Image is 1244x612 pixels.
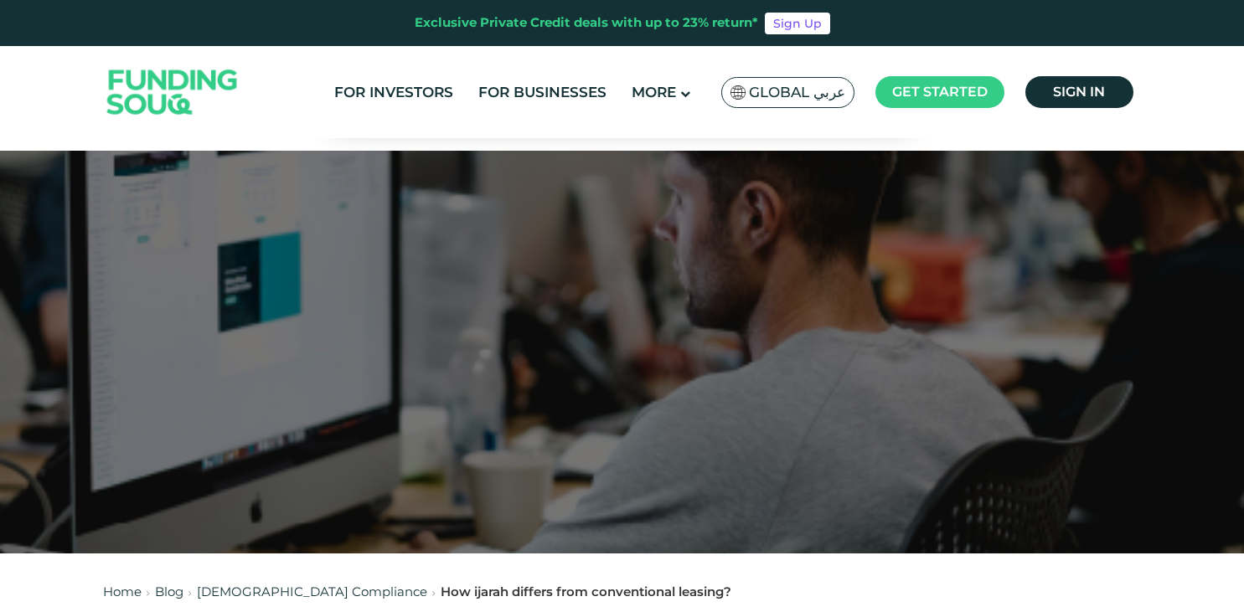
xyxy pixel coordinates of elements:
[90,50,255,135] img: Logo
[749,83,845,102] span: Global عربي
[1053,84,1105,100] span: Sign in
[415,13,758,33] div: Exclusive Private Credit deals with up to 23% return*
[103,584,142,599] a: Home
[197,584,427,599] a: [DEMOGRAPHIC_DATA] Compliance
[474,79,611,106] a: For Businesses
[632,84,676,100] span: More
[892,84,988,100] span: Get started
[330,79,457,106] a: For Investors
[155,584,183,599] a: Blog
[730,85,746,100] img: SA Flag
[765,13,830,34] a: Sign Up
[441,583,731,602] div: How ijarah differs from conventional leasing?
[1025,76,1133,108] a: Sign in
